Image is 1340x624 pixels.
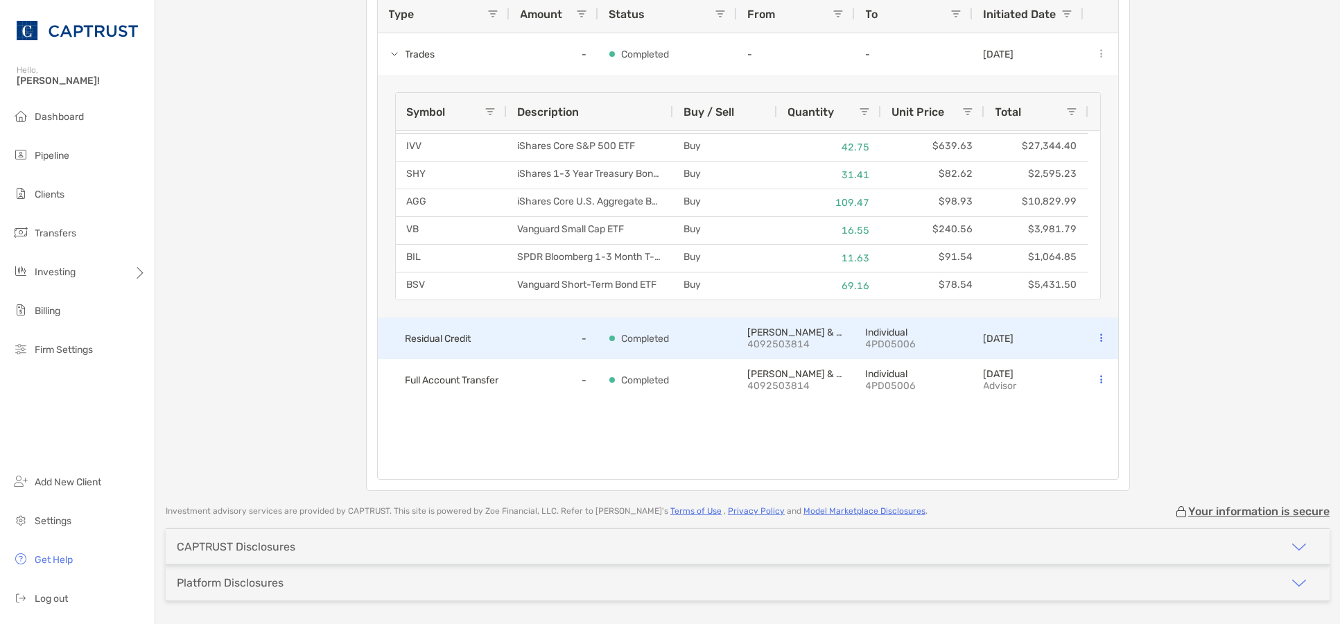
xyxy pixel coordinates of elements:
[12,224,29,241] img: transfers icon
[609,8,645,21] span: Status
[673,162,777,189] div: Buy
[788,222,870,239] p: 16.55
[35,189,64,200] span: Clients
[984,49,1014,60] p: [DATE]
[995,105,1022,119] span: Total
[396,245,507,272] div: BIL
[507,245,673,272] div: SPDR Bloomberg 1-3 Month T-Bill ETF
[788,194,870,211] p: 109.47
[788,139,870,156] p: 42.75
[507,134,673,161] div: iShares Core S&P 500 ETF
[406,369,499,392] span: Full Account Transfer
[788,166,870,184] p: 31.41
[12,512,29,528] img: settings icon
[866,338,962,350] p: 4PD05006
[12,340,29,357] img: firm-settings icon
[12,185,29,202] img: clients icon
[177,576,284,589] div: Platform Disclosures
[881,272,984,300] div: $78.54
[510,33,598,75] div: -
[35,150,69,162] span: Pipeline
[35,227,76,239] span: Transfers
[35,111,84,123] span: Dashboard
[12,589,29,606] img: logout icon
[17,6,138,55] img: CAPTRUST Logo
[984,380,1017,392] p: advisor
[984,217,1088,244] div: $3,981.79
[984,272,1088,300] div: $5,431.50
[406,43,435,66] span: Trades
[622,330,670,347] p: Completed
[507,189,673,216] div: iShares Core U.S. Aggregate Bond ETF
[673,134,777,161] div: Buy
[12,551,29,567] img: get-help icon
[12,302,29,318] img: billing icon
[984,245,1088,272] div: $1,064.85
[881,134,984,161] div: $639.63
[984,162,1088,189] div: $2,595.23
[1291,539,1307,555] img: icon arrow
[881,217,984,244] div: $240.56
[407,105,446,119] span: Symbol
[881,189,984,216] div: $98.93
[622,372,670,389] p: Completed
[396,162,507,189] div: SHY
[35,344,93,356] span: Firm Settings
[17,75,146,87] span: [PERSON_NAME]!
[684,105,735,119] span: Buy / Sell
[177,540,295,553] div: CAPTRUST Disclosures
[728,506,785,516] a: Privacy Policy
[866,49,962,60] p: -
[748,368,844,380] p: EDWARD D. JONES & CO.
[35,476,101,488] span: Add New Client
[35,266,76,278] span: Investing
[748,327,844,338] p: EDWARD D. JONES & CO.
[521,8,563,21] span: Amount
[507,217,673,244] div: Vanguard Small Cap ETF
[881,245,984,272] div: $91.54
[518,105,580,119] span: Description
[389,8,415,21] span: Type
[35,515,71,527] span: Settings
[166,506,928,517] p: Investment advisory services are provided by CAPTRUST . This site is powered by Zoe Financial, LL...
[788,105,835,119] span: Quantity
[12,107,29,124] img: dashboard icon
[1188,505,1330,518] p: Your information is secure
[803,506,925,516] a: Model Marketplace Disclosures
[984,189,1088,216] div: $10,829.99
[866,368,962,380] p: Individual
[984,368,1017,380] p: [DATE]
[748,338,844,350] p: 4092503814
[881,162,984,189] div: $82.62
[748,8,776,21] span: From
[670,506,722,516] a: Terms of Use
[748,49,844,60] p: -
[1291,575,1307,591] img: icon arrow
[35,593,68,605] span: Log out
[866,380,962,392] p: 4PD05006
[396,217,507,244] div: VB
[673,189,777,216] div: Buy
[12,473,29,489] img: add_new_client icon
[673,217,777,244] div: Buy
[35,554,73,566] span: Get Help
[984,134,1088,161] div: $27,344.40
[866,8,878,21] span: To
[510,359,598,401] div: -
[12,263,29,279] img: investing icon
[622,46,670,63] p: Completed
[510,318,598,359] div: -
[396,272,507,300] div: BSV
[984,333,1014,345] p: [DATE]
[984,8,1056,21] span: Initiated Date
[12,146,29,163] img: pipeline icon
[748,380,844,392] p: 4092503814
[507,272,673,300] div: Vanguard Short-Term Bond ETF
[396,134,507,161] div: IVV
[35,305,60,317] span: Billing
[673,272,777,300] div: Buy
[866,327,962,338] p: Individual
[673,245,777,272] div: Buy
[788,277,870,295] p: 69.16
[406,327,471,350] span: Residual Credit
